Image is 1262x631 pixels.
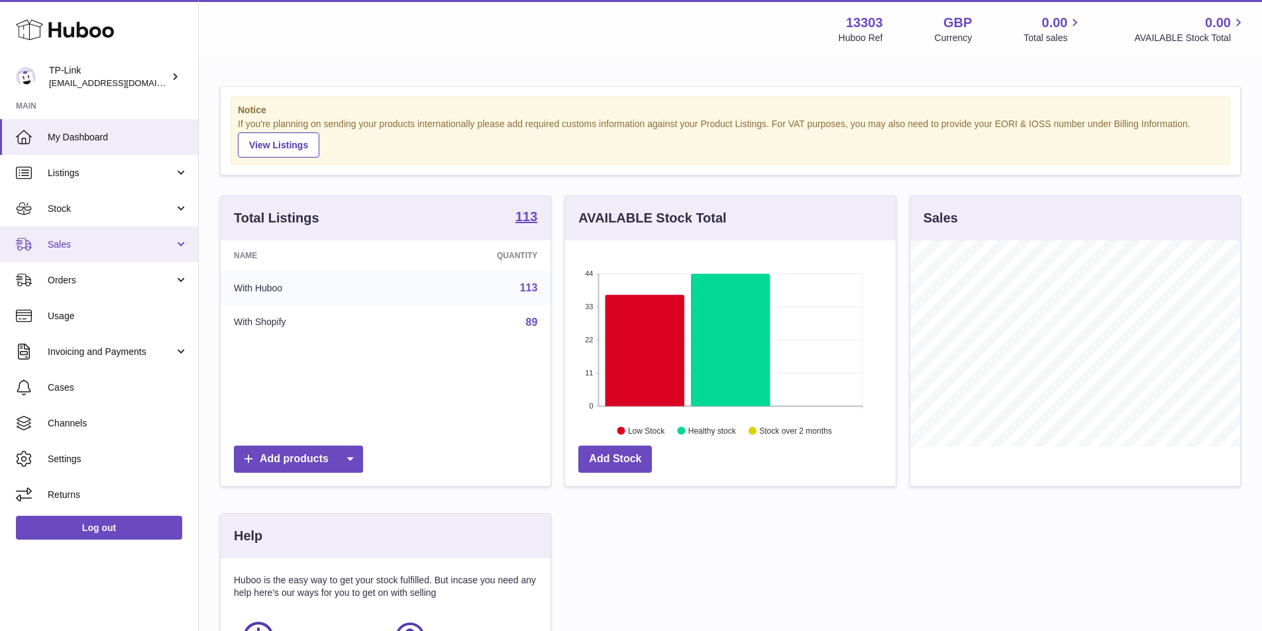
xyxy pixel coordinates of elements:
[48,453,188,465] span: Settings
[578,446,652,473] a: Add Stock
[760,426,832,435] text: Stock over 2 months
[16,516,182,540] a: Log out
[48,274,174,287] span: Orders
[520,282,538,293] a: 113
[590,402,594,410] text: 0
[48,203,174,215] span: Stock
[16,67,36,87] img: gaby.chen@tp-link.com
[238,118,1223,158] div: If you're planning on sending your products internationally please add required customs informati...
[935,32,973,44] div: Currency
[526,316,538,328] a: 89
[234,527,262,545] h3: Help
[515,210,537,226] a: 113
[688,426,737,435] text: Healthy stock
[221,271,399,305] td: With Huboo
[846,14,883,32] strong: 13303
[48,131,188,144] span: My Dashboard
[48,238,174,251] span: Sales
[238,104,1223,117] strong: Notice
[221,305,399,340] td: With Shopify
[586,369,594,377] text: 11
[1024,14,1082,44] a: 0.00 Total sales
[49,77,195,88] span: [EMAIL_ADDRESS][DOMAIN_NAME]
[1024,32,1082,44] span: Total sales
[586,336,594,344] text: 22
[578,209,726,227] h3: AVAILABLE Stock Total
[399,240,551,271] th: Quantity
[628,426,665,435] text: Low Stock
[48,346,174,358] span: Invoicing and Payments
[48,417,188,430] span: Channels
[234,574,537,599] p: Huboo is the easy way to get your stock fulfilled. But incase you need any help here's our ways f...
[943,14,972,32] strong: GBP
[48,167,174,179] span: Listings
[839,32,883,44] div: Huboo Ref
[1205,14,1231,32] span: 0.00
[48,489,188,501] span: Returns
[515,210,537,223] strong: 113
[586,303,594,311] text: 33
[49,64,168,89] div: TP-Link
[238,132,319,158] a: View Listings
[923,209,958,227] h3: Sales
[1134,32,1246,44] span: AVAILABLE Stock Total
[221,240,399,271] th: Name
[48,310,188,322] span: Usage
[1134,14,1246,44] a: 0.00 AVAILABLE Stock Total
[1042,14,1068,32] span: 0.00
[234,209,319,227] h3: Total Listings
[48,381,188,394] span: Cases
[234,446,363,473] a: Add products
[586,269,594,277] text: 44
